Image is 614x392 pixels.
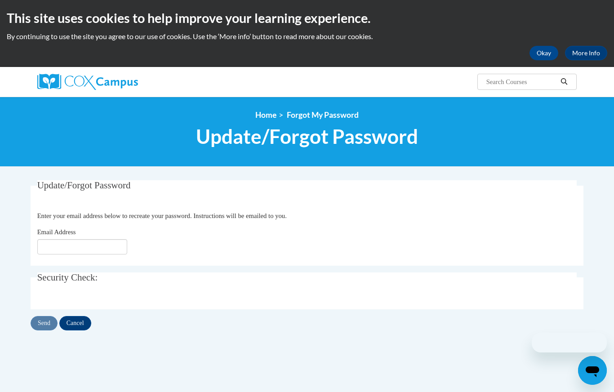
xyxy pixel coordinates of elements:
a: More Info [565,46,607,60]
span: Forgot My Password [287,110,359,120]
span: Update/Forgot Password [37,180,131,191]
span: Update/Forgot Password [196,125,418,148]
p: By continuing to use the site you agree to our use of cookies. Use the ‘More info’ button to read... [7,31,607,41]
input: Email [37,239,127,254]
h2: This site uses cookies to help improve your learning experience. [7,9,607,27]
button: Search [557,76,571,87]
button: Okay [529,46,558,60]
span: Email Address [37,228,76,236]
span: Security Check: [37,272,98,283]
a: Cox Campus [37,74,208,90]
span: Enter your email address below to recreate your password. Instructions will be emailed to you. [37,212,287,219]
input: Cancel [59,316,91,330]
input: Search Courses [485,76,557,87]
img: Cox Campus [37,74,138,90]
a: Home [255,110,276,120]
iframe: Message from company [532,333,607,352]
iframe: Button to launch messaging window [578,356,607,385]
